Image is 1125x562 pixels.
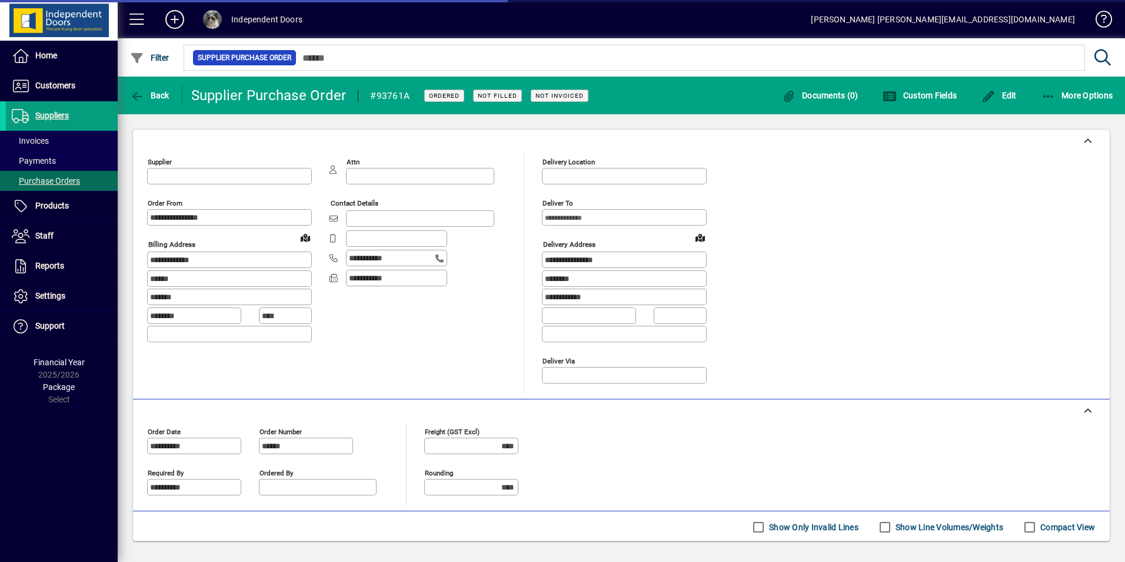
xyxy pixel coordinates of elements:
span: More Options [1041,91,1113,100]
span: Settings [35,291,65,300]
a: Staff [6,222,118,251]
a: Reports [6,252,118,281]
mat-label: Rounding [425,468,453,477]
app-page-header-button: Back [118,85,182,106]
mat-label: Ordered by [259,468,293,477]
span: Filter [130,53,169,62]
span: Ordered [429,92,460,100]
span: Financial Year [34,358,85,367]
div: #93761A [370,87,410,105]
span: Home [35,51,57,60]
a: Purchase Orders [6,171,118,191]
mat-label: Deliver To [542,199,573,207]
mat-label: Order date [148,427,181,435]
span: Edit [981,91,1017,100]
a: Settings [6,282,118,311]
span: Payments [12,156,56,166]
span: Documents (0) [782,91,858,100]
a: Invoices [6,131,118,151]
span: Invoices [12,136,49,146]
div: [PERSON_NAME] [PERSON_NAME][EMAIL_ADDRESS][DOMAIN_NAME] [811,10,1075,29]
span: Staff [35,231,54,240]
button: Edit [978,85,1020,106]
mat-label: Required by [148,468,184,477]
mat-label: Attn [347,158,360,166]
a: View on map [691,228,710,247]
div: Independent Doors [231,10,302,29]
button: Documents (0) [779,85,861,106]
span: Reports [35,261,64,270]
a: View on map [296,228,315,247]
label: Show Only Invalid Lines [767,521,858,533]
a: Products [6,191,118,221]
span: Not Invoiced [535,92,584,100]
a: Home [6,41,118,71]
mat-label: Delivery Location [542,158,595,166]
span: Not Filled [478,92,517,100]
a: Customers [6,71,118,101]
label: Show Line Volumes/Weights [893,521,1003,533]
button: Custom Fields [880,85,960,106]
button: Profile [194,9,231,30]
button: More Options [1039,85,1116,106]
span: Customers [35,81,75,90]
mat-label: Supplier [148,158,172,166]
label: Compact View [1038,521,1095,533]
span: Purchase Orders [12,176,80,186]
a: Support [6,312,118,341]
div: Supplier Purchase Order [191,86,347,105]
a: Payments [6,151,118,171]
span: Support [35,321,65,330]
span: Back [130,91,169,100]
span: Suppliers [35,111,69,120]
mat-label: Order from [148,199,182,207]
button: Filter [127,47,172,68]
a: Knowledge Base [1087,2,1110,41]
mat-label: Deliver via [542,356,575,365]
span: Products [35,201,69,210]
button: Back [127,85,172,106]
span: Custom Fields [883,91,957,100]
button: Add [156,9,194,30]
span: Supplier Purchase Order [198,52,291,64]
mat-label: Order number [259,427,302,435]
span: Package [43,382,75,392]
mat-label: Freight (GST excl) [425,427,480,435]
